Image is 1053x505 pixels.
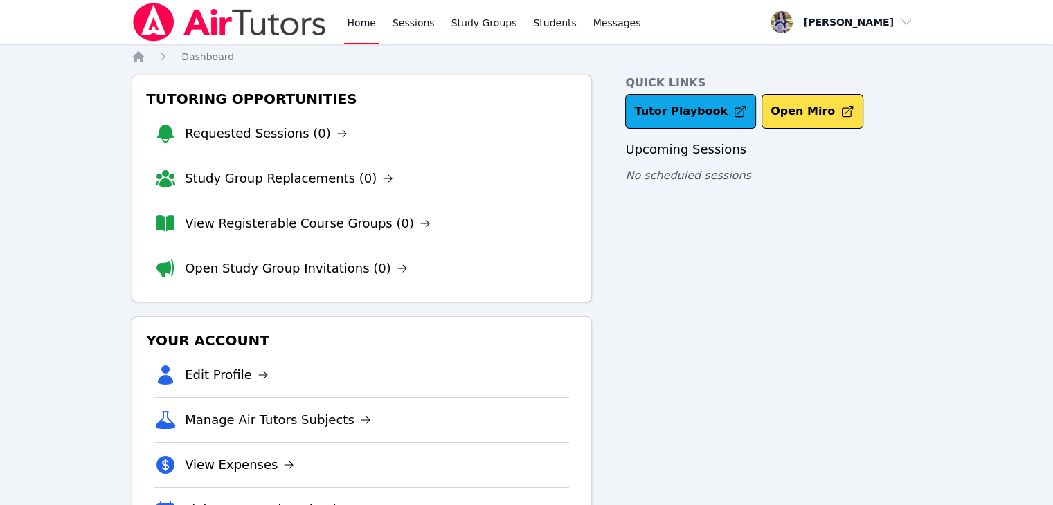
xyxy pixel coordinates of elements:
a: Open Study Group Invitations (0) [185,259,408,278]
a: Manage Air Tutors Subjects [185,410,371,430]
h3: Upcoming Sessions [625,140,921,159]
span: Dashboard [181,51,234,62]
h3: Tutoring Opportunities [143,86,580,111]
a: Edit Profile [185,365,269,385]
button: Open Miro [762,94,863,129]
span: No scheduled sessions [625,169,750,182]
span: Messages [593,16,641,30]
h4: Quick Links [625,75,921,91]
a: Dashboard [181,50,234,64]
nav: Breadcrumb [132,50,921,64]
img: Air Tutors [132,3,327,42]
a: Study Group Replacements (0) [185,169,393,188]
a: Requested Sessions (0) [185,124,348,143]
a: View Expenses [185,455,294,475]
a: View Registerable Course Groups (0) [185,214,431,233]
h3: Your Account [143,328,580,353]
a: Tutor Playbook [625,94,756,129]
